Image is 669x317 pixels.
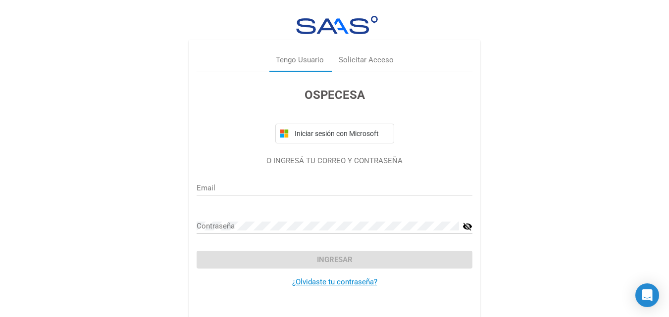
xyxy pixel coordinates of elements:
[317,255,353,264] span: Ingresar
[197,86,472,104] h3: OSPECESA
[276,54,324,66] div: Tengo Usuario
[339,54,394,66] div: Solicitar Acceso
[293,130,390,137] span: Iniciar sesión con Microsoft
[197,251,472,269] button: Ingresar
[197,155,472,167] p: O INGRESÁ TU CORREO Y CONTRASEÑA
[635,283,659,307] div: Open Intercom Messenger
[292,277,377,286] a: ¿Olvidaste tu contraseña?
[463,221,472,232] mat-icon: visibility_off
[275,124,394,143] button: Iniciar sesión con Microsoft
